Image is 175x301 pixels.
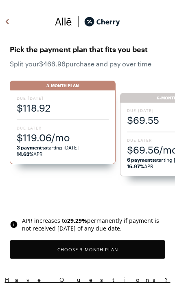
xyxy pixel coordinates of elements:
span: Due Later [17,125,109,131]
span: starting [DATE] APR [17,144,109,157]
b: 29.29 % [67,217,87,224]
span: Pick the payment plan that fits you best [10,43,165,56]
strong: 6 payments [127,157,155,163]
img: svg%3e [72,15,84,28]
span: $118.92 [17,101,109,114]
img: svg%3e [10,220,18,228]
img: cherry_black_logo-DrOE_MJI.svg [84,15,120,28]
img: svg%3e [2,15,12,28]
span: $119.06/mo [17,131,109,144]
strong: 3 payments [17,145,45,150]
div: 3-Month Plan [10,81,116,90]
span: Split your $466.96 purchase and pay over time [10,60,165,68]
img: svg%3e [55,15,72,28]
span: APR increases to permanently if payment is not received [DATE] of any due date. [22,217,165,232]
strong: 16.97% [127,163,144,169]
button: Choose 3-Month Plan [10,240,165,259]
span: Due [DATE] [17,95,109,101]
strong: 14.62% [17,151,33,157]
